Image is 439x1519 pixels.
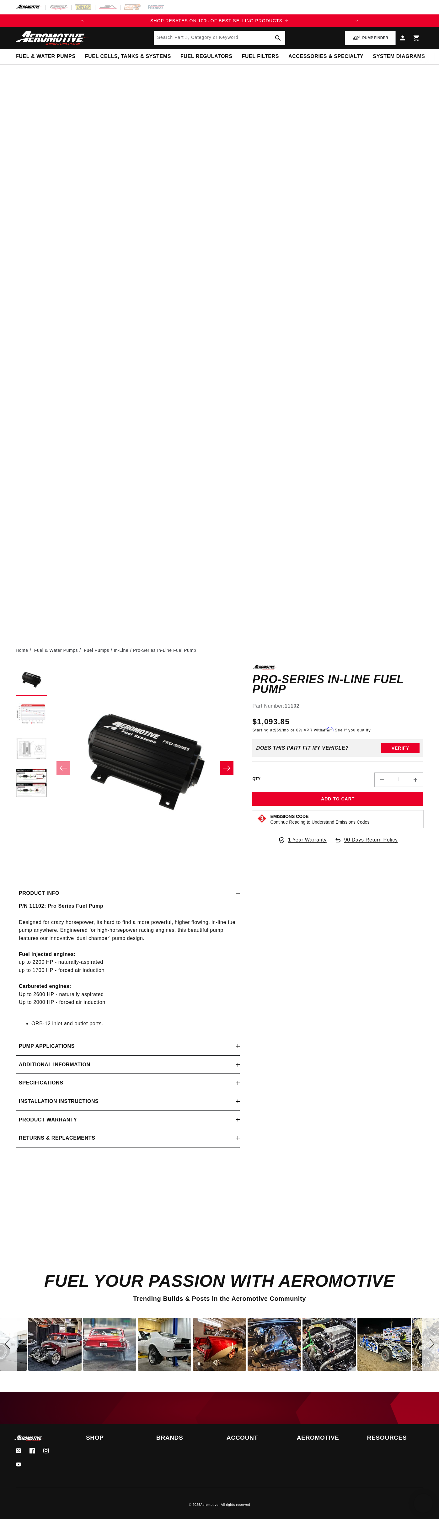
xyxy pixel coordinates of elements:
span: SHOP REBATES ON 100s OF BEST SELLING PRODUCTS [150,18,282,23]
img: Aeromotive [13,1435,45,1441]
button: PUMP FINDER [345,31,396,45]
div: Next [422,1318,439,1371]
summary: Fuel & Water Pumps [11,49,80,64]
div: Photo from a Shopper [248,1318,301,1371]
h2: Returns & replacements [19,1134,95,1142]
span: Fuel Cells, Tanks & Systems [85,53,171,60]
summary: Returns & replacements [16,1129,240,1147]
a: 90 Days Return Policy [334,836,398,850]
button: Load image 4 in gallery view [16,768,47,799]
h2: Pump Applications [19,1042,75,1050]
button: Slide left [56,761,70,775]
small: All rights reserved [221,1503,250,1506]
input: Search by Part Number, Category or Keyword [154,31,285,45]
div: Photo from a Shopper [302,1318,356,1371]
strong: Emissions Code [270,814,308,819]
button: Slide right [220,761,233,775]
span: System Diagrams [373,53,425,60]
summary: Fuel Regulators [176,49,237,64]
div: image number 17 [28,1318,82,1371]
h2: Product Info [19,889,59,897]
div: 1 of 2 [88,17,350,24]
div: image number 23 [357,1318,411,1371]
summary: Brands [156,1435,212,1441]
summary: Fuel Cells, Tanks & Systems [80,49,176,64]
summary: Fuel Filters [237,49,284,64]
div: Part Number: [252,702,423,710]
p: Designed for crazy horsepower, its hard to find a more powerful, higher flowing, in-line fuel pum... [19,902,237,1014]
a: See if you qualify - Learn more about Affirm Financing (opens in modal) [335,728,371,732]
button: Load image 1 in gallery view [16,665,47,696]
span: 1 Year Warranty [288,836,327,844]
li: ORB-12 inlet and outlet ports. [31,1020,237,1028]
span: Fuel Filters [242,53,279,60]
div: Does This part fit My vehicle? [256,745,349,751]
span: Fuel Regulators [180,53,232,60]
img: Emissions code [257,814,267,824]
summary: Resources [367,1435,423,1441]
summary: Account [227,1435,283,1441]
strong: P/N 11102: Pro Series Fuel Pump [19,903,103,909]
summary: Aeromotive [297,1435,353,1441]
div: Photo from a Shopper [28,1318,82,1371]
span: 90 Days Return Policy [344,836,398,850]
label: QTY [252,776,260,782]
summary: Product warranty [16,1111,240,1129]
div: Photo from a Shopper [357,1318,411,1371]
a: Fuel Pumps [84,647,109,654]
div: Photo from a Shopper [138,1318,191,1371]
button: Translation missing: en.sections.announcements.previous_announcement [76,14,88,27]
button: Load image 3 in gallery view [16,734,47,765]
summary: Product Info [16,884,240,902]
p: Starting at /mo or 0% APR with . [252,727,371,733]
li: Pro-Series In-Line Fuel Pump [133,647,196,654]
summary: Pump Applications [16,1037,240,1055]
a: SHOP REBATES ON 100s OF BEST SELLING PRODUCTS [88,17,350,24]
span: Fuel & Water Pumps [16,53,76,60]
strong: Carbureted engines: [19,984,71,989]
button: Add to Cart [252,792,423,806]
div: Photo from a Shopper [193,1318,246,1371]
h2: Installation Instructions [19,1097,99,1105]
span: $69 [274,728,281,732]
h2: Fuel Your Passion with Aeromotive [16,1274,423,1288]
summary: Accessories & Specialty [284,49,368,64]
img: Aeromotive [13,31,92,45]
small: © 2025 . [189,1503,220,1506]
a: 1 Year Warranty [278,836,327,844]
span: $1,093.85 [252,716,289,727]
a: Aeromotive [201,1503,219,1506]
h2: Additional information [19,1061,90,1069]
span: Trending Builds & Posts in the Aeromotive Community [133,1295,306,1302]
button: Verify [381,743,420,753]
button: search button [271,31,285,45]
h1: Pro-Series In-Line Fuel Pump [252,674,423,694]
li: In-Line [114,647,133,654]
button: Translation missing: en.sections.announcements.next_announcement [351,14,363,27]
strong: Fuel injected engines: [19,952,76,957]
h2: Specifications [19,1079,63,1087]
div: image number 19 [138,1318,191,1371]
summary: Shop [86,1435,142,1441]
a: Home [16,647,28,654]
a: Fuel & Water Pumps [34,647,78,654]
button: Load image 2 in gallery view [16,699,47,730]
div: Announcement [88,17,350,24]
div: image number 22 [302,1318,356,1371]
h2: Product warranty [19,1116,77,1124]
media-gallery: Gallery Viewer [16,665,240,871]
button: Emissions CodeContinue Reading to Understand Emissions Codes [270,814,369,825]
summary: Additional information [16,1056,240,1074]
div: image number 18 [83,1318,137,1371]
summary: System Diagrams [368,49,430,64]
summary: Specifications [16,1074,240,1092]
summary: Installation Instructions [16,1092,240,1110]
div: image number 20 [193,1318,246,1371]
p: Continue Reading to Understand Emissions Codes [270,819,369,825]
strong: 11102 [285,703,300,709]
